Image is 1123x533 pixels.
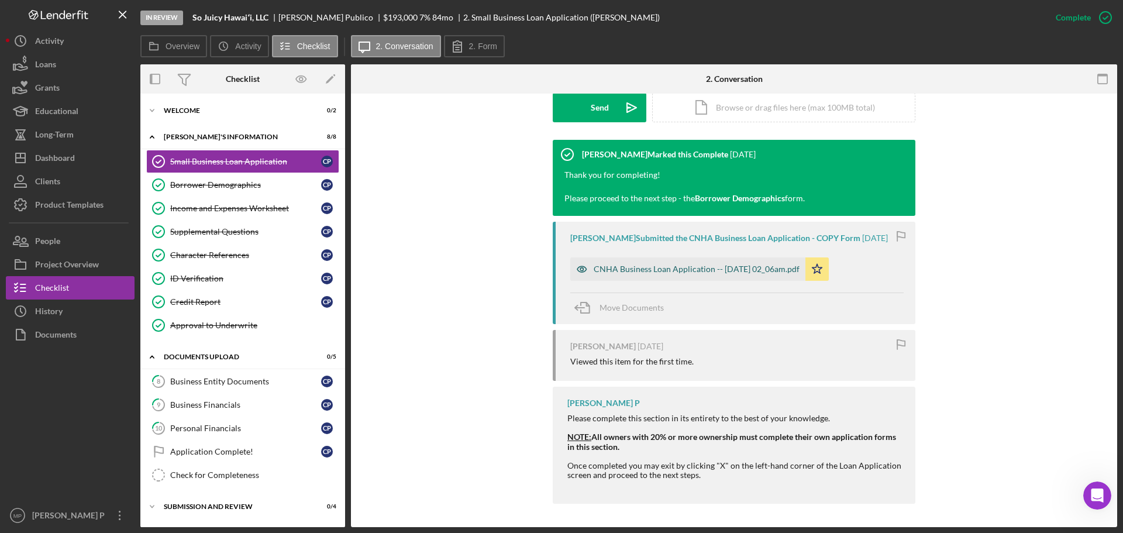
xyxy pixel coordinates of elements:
[6,170,135,193] a: Clients
[444,35,505,57] button: 2. Form
[6,76,135,99] button: Grants
[6,53,135,76] a: Loans
[35,300,63,326] div: History
[862,233,888,243] time: 2025-04-22 06:06
[13,513,22,519] text: MP
[6,229,135,253] button: People
[567,398,640,408] div: [PERSON_NAME] P
[235,42,261,51] label: Activity
[226,74,260,84] div: Checklist
[29,504,105,530] div: [PERSON_NAME] P
[469,42,497,51] label: 2. Form
[170,424,321,433] div: Personal Financials
[170,274,321,283] div: ID Verification
[6,123,135,146] button: Long-Term
[553,93,646,122] button: Send
[164,107,307,114] div: WELCOME
[567,432,896,451] strong: All owners with 20% or more ownership must complete their own application forms in this section.
[321,296,333,308] div: C P
[146,370,339,393] a: 8Business Entity DocumentsCP
[564,169,805,181] div: Thank you for completing!
[321,422,333,434] div: C P
[35,193,104,219] div: Product Templates
[315,107,336,114] div: 0 / 2
[315,353,336,360] div: 0 / 5
[594,264,800,274] div: CNHA Business Loan Application -- [DATE] 02_06am.pdf
[170,470,339,480] div: Check for Completeness
[35,29,64,56] div: Activity
[321,376,333,387] div: C P
[567,432,591,442] span: NOTE:
[564,192,805,204] div: Please proceed to the next step - the form.
[35,53,56,79] div: Loans
[297,42,330,51] label: Checklist
[166,42,199,51] label: Overview
[164,503,307,510] div: SUBMISSION AND REVIEW
[321,226,333,238] div: C P
[6,276,135,300] button: Checklist
[351,35,441,57] button: 2. Conversation
[315,133,336,140] div: 8 / 8
[6,300,135,323] button: History
[419,13,430,22] div: 7 %
[567,414,904,423] div: Please complete this section in its entirety to the best of your knowledge.
[6,29,135,53] a: Activity
[6,146,135,170] button: Dashboard
[567,461,904,489] div: Once completed you may exit by clicking "X" on the left-hand corner of the Loan Application scree...
[383,13,418,22] div: $193,000
[140,35,207,57] button: Overview
[170,377,321,386] div: Business Entity Documents
[1083,482,1111,510] iframe: Intercom live chat
[157,401,161,408] tspan: 9
[6,99,135,123] button: Educational
[170,180,321,190] div: Borrower Demographics
[272,35,338,57] button: Checklist
[582,150,728,159] div: [PERSON_NAME] Marked this Complete
[6,253,135,276] a: Project Overview
[146,150,339,173] a: Small Business Loan ApplicationCP
[706,74,763,84] div: 2. Conversation
[170,321,339,330] div: Approval to Underwrite
[210,35,268,57] button: Activity
[315,503,336,510] div: 0 / 4
[6,323,135,346] button: Documents
[6,193,135,216] button: Product Templates
[1056,6,1091,29] div: Complete
[164,133,307,140] div: [PERSON_NAME]'S INFORMATION
[146,393,339,417] a: 9Business FinancialsCP
[321,446,333,458] div: C P
[638,342,663,351] time: 2025-04-15 03:20
[321,273,333,284] div: C P
[376,42,433,51] label: 2. Conversation
[321,249,333,261] div: C P
[35,276,69,302] div: Checklist
[1044,6,1117,29] button: Complete
[35,323,77,349] div: Documents
[570,233,860,243] div: [PERSON_NAME] Submitted the CNHA Business Loan Application - COPY Form
[146,267,339,290] a: ID VerificationCP
[432,13,453,22] div: 84 mo
[321,399,333,411] div: C P
[35,123,74,149] div: Long-Term
[146,197,339,220] a: Income and Expenses WorksheetCP
[146,290,339,314] a: Credit ReportCP
[6,504,135,527] button: MP[PERSON_NAME] P
[170,157,321,166] div: Small Business Loan Application
[164,353,307,360] div: DOCUMENTS UPLOAD
[570,293,676,322] button: Move Documents
[35,99,78,126] div: Educational
[170,250,321,260] div: Character References
[278,13,383,22] div: [PERSON_NAME] Publico
[321,156,333,167] div: C P
[600,302,664,312] span: Move Documents
[157,377,160,385] tspan: 8
[695,193,785,203] strong: Borrower Demographics
[170,204,321,213] div: Income and Expenses Worksheet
